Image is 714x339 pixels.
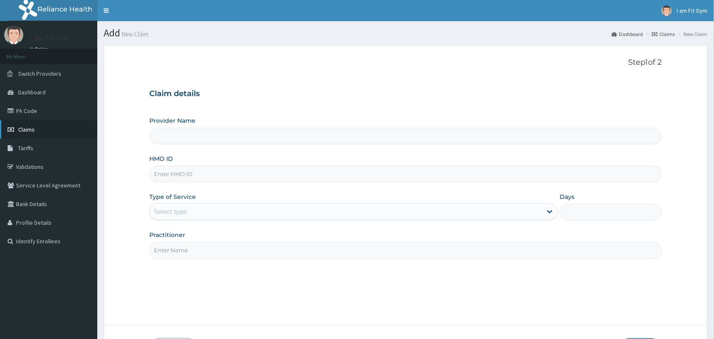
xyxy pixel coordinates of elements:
div: Select type [154,207,187,216]
input: Enter Name [149,242,662,259]
h1: Add [104,28,708,39]
img: User Image [662,6,672,16]
h3: Claim details [149,89,662,99]
label: HMO ID [149,154,173,163]
img: User Image [4,25,23,44]
a: Claims [652,30,675,38]
label: Practitioner [149,231,185,239]
small: New Claim [120,31,148,37]
a: Online [30,46,50,52]
p: Step 1 of 2 [149,58,662,67]
input: Enter HMO ID [149,166,662,182]
li: New Claim [676,30,708,38]
label: Days [560,193,574,201]
label: Provider Name [149,116,195,125]
span: Dashboard [18,88,46,96]
label: Type of Service [149,193,196,201]
span: Tariffs [18,144,33,152]
a: Dashboard [612,30,643,38]
span: I am Fit Gym [677,7,708,14]
p: I am Fit Gym [30,34,70,42]
span: Claims [18,126,35,133]
span: Switch Providers [18,70,61,77]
